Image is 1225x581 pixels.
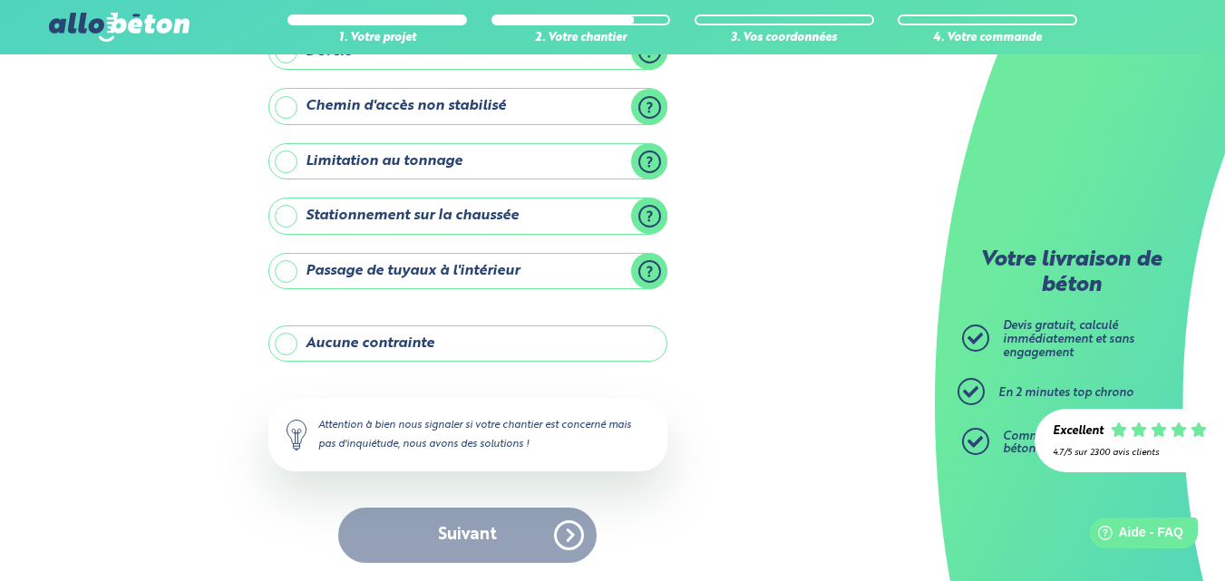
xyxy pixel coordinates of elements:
div: 4. Votre commande [898,32,1077,45]
label: Passage de tuyaux à l'intérieur [268,253,667,289]
img: allobéton [49,13,189,42]
label: Chemin d'accès non stabilisé [268,88,667,124]
label: Limitation au tonnage [268,143,667,179]
div: 2. Votre chantier [491,32,671,45]
iframe: Help widget launcher [1064,510,1205,561]
label: Stationnement sur la chaussée [268,198,667,234]
div: 1. Votre projet [287,32,467,45]
label: Aucune contrainte [268,325,667,362]
div: 3. Vos coordonnées [695,32,874,45]
div: Attention à bien nous signaler si votre chantier est concerné mais pas d'inquiétude, nous avons d... [268,398,667,470]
